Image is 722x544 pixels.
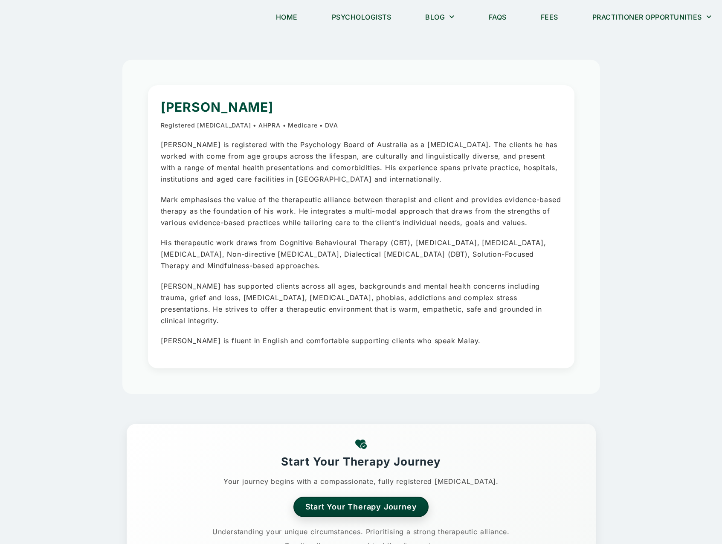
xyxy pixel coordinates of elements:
a: Home [265,7,308,27]
p: His therapeutic work draws from Cognitive Behavioural Therapy (CBT), [MEDICAL_DATA], [MEDICAL_DAT... [161,237,562,272]
section: About Mark Dass [122,60,600,394]
a: Blog [415,7,465,27]
p: Mark emphasises the value of the therapeutic alliance between therapist and client and provides e... [161,194,562,229]
p: [PERSON_NAME] is fluent in English and comfortable supporting clients who speak Malay. [161,335,562,347]
p: Your journey begins with a compassionate, fully registered [MEDICAL_DATA]. [135,475,587,488]
a: Fees [530,7,569,27]
h3: Start Your Therapy Journey [135,454,587,469]
p: Registered [MEDICAL_DATA] • AHPRA • Medicare • DVA [161,120,562,130]
a: Psychologists [321,7,402,27]
h1: [PERSON_NAME] [161,98,562,116]
a: Start your therapy journey [293,497,429,517]
p: [PERSON_NAME] is registered with the Psychology Board of Australia as a [MEDICAL_DATA]. The clien... [161,139,562,185]
p: [PERSON_NAME] has supported clients across all ages, backgrounds and mental health concerns inclu... [161,281,562,327]
a: FAQs [478,7,517,27]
